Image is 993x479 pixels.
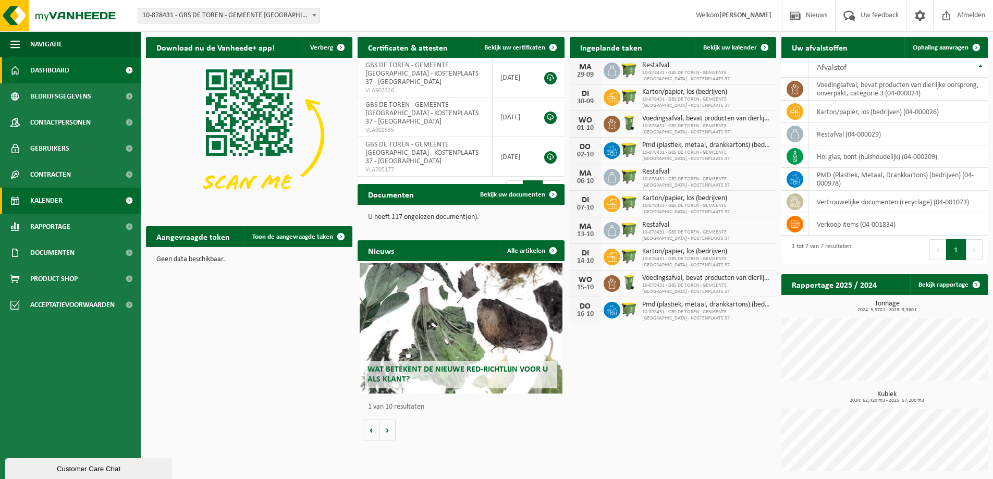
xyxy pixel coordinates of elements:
span: Karton/papier, los (bedrijven) [642,194,771,203]
span: VLA903326 [365,87,484,95]
span: Restafval [642,62,771,70]
div: 1 tot 7 van 7 resultaten [787,238,851,261]
span: 10-878431 - GBS DE TOREN - GEMEENTE [GEOGRAPHIC_DATA] - KOSTENPLAATS 37 [642,256,771,268]
img: WB-1100-HPE-GN-50 [620,300,638,318]
h2: Documenten [358,184,424,204]
span: 10-878431 - GBS DE TOREN - GEMEENTE BEVEREN - KOSTENPLAATS 37 - MELSELE [138,8,320,23]
button: Vorige [363,420,379,440]
a: Toon de aangevraagde taken [244,226,351,247]
span: Restafval [642,221,771,229]
img: WB-1100-HPE-GN-50 [620,61,638,79]
h2: Uw afvalstoffen [781,37,858,57]
div: 13-10 [575,231,596,238]
h2: Certificaten & attesten [358,37,458,57]
img: WB-1100-HPE-GN-50 [620,247,638,265]
span: GBS DE TOREN - GEMEENTE [GEOGRAPHIC_DATA] - KOSTENPLAATS 37 - [GEOGRAPHIC_DATA] [365,101,479,126]
td: restafval (04-000029) [809,123,988,145]
a: Wat betekent de nieuwe RED-richtlijn voor u als klant? [360,263,562,394]
a: Bekijk rapportage [910,274,987,295]
span: Voedingsafval, bevat producten van dierlijke oorsprong, onverpakt, categorie 3 [642,115,771,123]
span: Documenten [30,240,75,266]
span: Dashboard [30,57,69,83]
span: VLA705177 [365,166,484,174]
td: voedingsafval, bevat producten van dierlijke oorsprong, onverpakt, categorie 3 (04-000024) [809,78,988,101]
div: WO [575,276,596,284]
h3: Tonnage [787,300,988,313]
div: 15-10 [575,284,596,291]
img: WB-1100-HPE-GN-50 [620,167,638,185]
span: Bekijk uw kalender [703,44,757,51]
td: hol glas, bont (huishoudelijk) (04-000209) [809,145,988,168]
span: Restafval [642,168,771,176]
p: 1 van 10 resultaten [368,403,559,411]
span: Navigatie [30,31,63,57]
span: 10-878431 - GBS DE TOREN - GEMEENTE [GEOGRAPHIC_DATA] - KOSTENPLAATS 37 [642,176,771,189]
span: Contracten [30,162,71,188]
span: Verberg [310,44,333,51]
span: Bekijk uw certificaten [484,44,545,51]
div: MA [575,223,596,231]
span: 2024: 5,970 t - 2025: 3,560 t [787,308,988,313]
span: Pmd (plastiek, metaal, drankkartons) (bedrijven) [642,141,771,150]
span: GBS DE TOREN - GEMEENTE [GEOGRAPHIC_DATA] - KOSTENPLAATS 37 - [GEOGRAPHIC_DATA] [365,62,479,86]
span: 2024: 62,420 m3 - 2025: 57,200 m3 [787,398,988,403]
img: Download de VHEPlus App [146,58,352,213]
div: DI [575,196,596,204]
div: 16-10 [575,311,596,318]
p: U heeft 117 ongelezen document(en). [368,214,554,221]
td: PMD (Plastiek, Metaal, Drankkartons) (bedrijven) (04-000978) [809,168,988,191]
div: DI [575,249,596,257]
td: vertrouwelijke documenten (recyclage) (04-001073) [809,191,988,213]
div: WO [575,116,596,125]
span: GBS DE TOREN - GEMEENTE [GEOGRAPHIC_DATA] - KOSTENPLAATS 37 - [GEOGRAPHIC_DATA] [365,141,479,165]
span: 10-878431 - GBS DE TOREN - GEMEENTE [GEOGRAPHIC_DATA] - KOSTENPLAATS 37 [642,70,771,82]
h2: Aangevraagde taken [146,226,240,247]
h3: Kubiek [787,391,988,403]
span: VLA902535 [365,126,484,134]
span: 10-878431 - GBS DE TOREN - GEMEENTE [GEOGRAPHIC_DATA] - KOSTENPLAATS 37 [642,150,771,162]
span: Pmd (plastiek, metaal, drankkartons) (bedrijven) [642,301,771,309]
span: Wat betekent de nieuwe RED-richtlijn voor u als klant? [367,365,548,384]
span: Ophaling aanvragen [913,44,969,51]
td: [DATE] [493,58,534,97]
div: 06-10 [575,178,596,185]
span: 10-878431 - GBS DE TOREN - GEMEENTE [GEOGRAPHIC_DATA] - KOSTENPLAATS 37 [642,283,771,295]
img: WB-0140-HPE-GN-50 [620,114,638,132]
span: Voedingsafval, bevat producten van dierlijke oorsprong, onverpakt, categorie 3 [642,274,771,283]
div: DO [575,302,596,311]
span: Product Shop [30,266,78,292]
div: 02-10 [575,151,596,158]
div: 29-09 [575,71,596,79]
span: Afvalstof [817,64,847,72]
button: 1 [946,239,966,260]
h2: Ingeplande taken [570,37,653,57]
img: WB-1100-HPE-GN-50 [620,141,638,158]
span: 10-878431 - GBS DE TOREN - GEMEENTE [GEOGRAPHIC_DATA] - KOSTENPLAATS 37 [642,123,771,136]
img: WB-1100-HPE-GN-50 [620,88,638,105]
a: Bekijk uw kalender [695,37,775,58]
div: DO [575,143,596,151]
td: [DATE] [493,97,534,137]
div: 07-10 [575,204,596,212]
button: Previous [929,239,946,260]
button: Verberg [302,37,351,58]
img: WB-1100-HPE-GN-50 [620,194,638,212]
div: 01-10 [575,125,596,132]
div: DI [575,90,596,98]
span: Gebruikers [30,136,69,162]
div: MA [575,63,596,71]
td: [DATE] [493,137,534,177]
span: 10-878431 - GBS DE TOREN - GEMEENTE [GEOGRAPHIC_DATA] - KOSTENPLAATS 37 [642,203,771,215]
button: Next [966,239,983,260]
img: WB-0140-HPE-GN-50 [620,274,638,291]
span: 10-878431 - GBS DE TOREN - GEMEENTE [GEOGRAPHIC_DATA] - KOSTENPLAATS 37 [642,96,771,109]
a: Bekijk uw documenten [472,184,563,205]
div: 14-10 [575,257,596,265]
span: Karton/papier, los (bedrijven) [642,88,771,96]
span: Bekijk uw documenten [480,191,545,198]
span: Rapportage [30,214,70,240]
div: MA [575,169,596,178]
p: Geen data beschikbaar. [156,256,342,263]
h2: Nieuws [358,240,404,261]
